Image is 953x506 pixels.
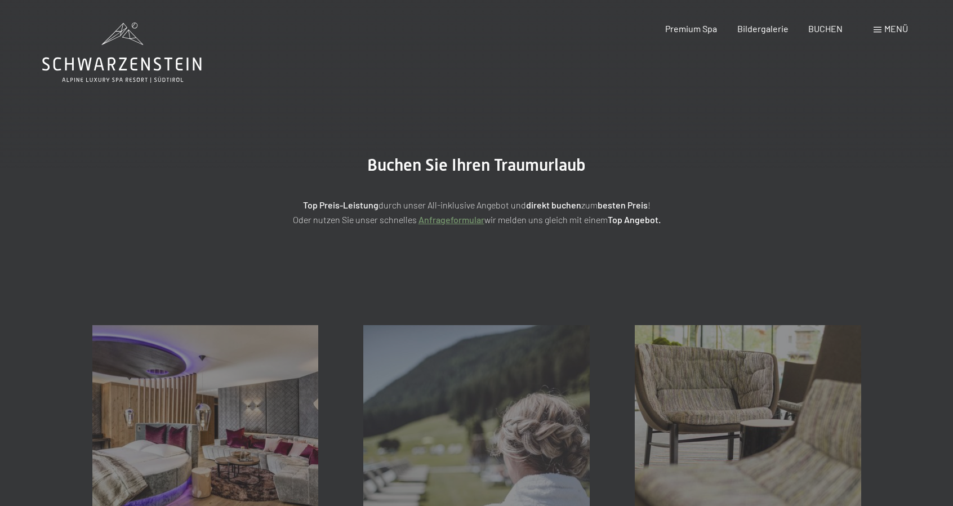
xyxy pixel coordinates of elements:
[608,214,661,225] strong: Top Angebot.
[598,199,648,210] strong: besten Preis
[367,155,586,175] span: Buchen Sie Ihren Traumurlaub
[418,214,484,225] a: Anfrageformular
[665,23,717,34] a: Premium Spa
[737,23,789,34] a: Bildergalerie
[526,199,581,210] strong: direkt buchen
[884,23,908,34] span: Menü
[808,23,843,34] a: BUCHEN
[303,199,378,210] strong: Top Preis-Leistung
[195,198,758,227] p: durch unser All-inklusive Angebot und zum ! Oder nutzen Sie unser schnelles wir melden uns gleich...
